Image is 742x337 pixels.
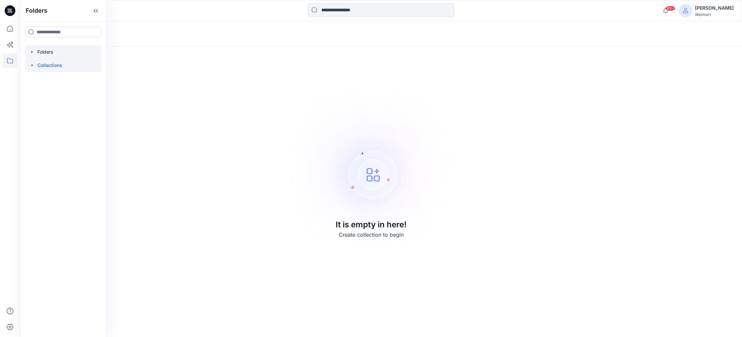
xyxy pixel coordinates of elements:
svg: avatar [683,8,688,13]
p: Collections [37,61,62,69]
p: Create collection to begin [339,231,404,239]
img: Empty collections page [278,75,464,262]
div: [PERSON_NAME] [695,4,734,12]
div: Walmart [695,12,734,17]
p: It is empty in here! [336,219,407,231]
span: 99+ [665,6,675,11]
